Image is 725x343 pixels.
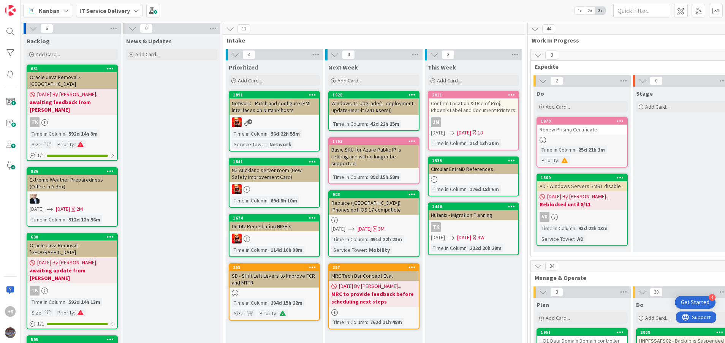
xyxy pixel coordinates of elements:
div: 512d 12h 56m [66,215,102,224]
div: 592d 14h 13m [66,298,102,306]
div: 1869AD - Windows Servers SMB1 disable [537,174,627,191]
div: 43d 22h 13m [576,224,609,232]
div: Nutanix - Migration Planning [429,210,518,220]
div: 595 [27,336,117,343]
div: Service Tower [540,235,574,243]
div: VN [230,184,319,194]
div: VN [230,117,319,127]
span: This Week [428,63,456,71]
div: 1928Windows 11 Upgrade(1. deployment-update-user-it (241 users)) [329,92,419,115]
b: MRC to provide feedback before scheduling next steps [331,290,416,305]
div: Priority [540,156,558,164]
div: 1928 [332,92,419,98]
b: IT Service Delivery [79,7,130,14]
div: Confirm Location & Use of Proj. Phoenix Label and Document Printers [429,98,518,115]
span: 3 [442,50,454,59]
span: : [266,140,268,149]
span: [DATE] [30,205,44,213]
img: VN [232,234,242,243]
div: VN [230,234,319,243]
div: 595 [31,337,117,342]
div: Time in Column [331,318,367,326]
div: Priority [55,308,74,317]
span: : [65,130,66,138]
a: 257MRC Tech Bar Concept Eval[DATE] By [PERSON_NAME]...MRC to provide feedback before scheduling n... [328,263,419,329]
a: 1891Network - Patch and configure IPMI interfaces on Nutanix hostsVNTime in Column:56d 22h 55mSer... [229,91,320,152]
div: 1/1 [27,151,117,160]
span: Add Card... [36,51,60,58]
span: 3x [595,7,605,14]
div: 630 [31,234,117,240]
div: 1440 [429,203,518,210]
div: 903 [329,191,419,198]
div: Time in Column [431,185,467,193]
div: 491d 22h 23m [368,235,404,243]
div: 903 [332,192,419,197]
span: 2x [585,7,595,14]
div: 2011 [429,92,518,98]
span: [DATE] [457,129,471,137]
input: Quick Filter... [613,4,670,17]
div: 1970Renew Prisma Certificate [537,118,627,134]
div: HO [27,194,117,204]
span: [DATE] [457,234,471,242]
div: Priority [55,140,74,149]
span: : [268,246,269,254]
div: 11d 13h 30m [468,139,501,147]
span: : [41,308,43,317]
div: TK [30,286,40,296]
span: Stage [636,90,653,97]
div: 631Oracle Java Removal - [GEOGRAPHIC_DATA] [27,65,117,89]
div: JM [431,117,441,127]
div: 257MRC Tech Bar Concept Eval [329,264,419,281]
span: [DATE] [431,234,445,242]
div: VK [537,212,627,222]
div: Time in Column [232,196,268,205]
span: [DATE] By [PERSON_NAME]... [339,282,401,290]
div: 1841 [230,158,319,165]
div: Time in Column [540,224,575,232]
b: Reblocked until 8/11 [540,201,625,208]
span: 1 / 1 [37,320,44,328]
a: 1440Nutanix - Migration PlanningTK[DATE][DATE]3WTime in Column:222d 20h 29m [428,202,519,255]
div: 2M [76,205,83,213]
a: 630Oracle Java Removal - [GEOGRAPHIC_DATA][DATE] By [PERSON_NAME]...awaiting update from [PERSON_... [27,233,118,329]
div: 1/1 [27,319,117,329]
span: Do [636,301,644,308]
div: 1535 [429,157,518,164]
div: NZ Auckland server room (New Safety Improvement Card) [230,165,319,182]
span: Add Card... [546,315,570,321]
div: TK [30,117,40,127]
div: Time in Column [30,215,65,224]
div: 42d 22h 25m [368,120,401,128]
div: 836 [27,168,117,175]
div: Size [30,308,41,317]
div: 592d 14h 9m [66,130,100,138]
span: Add Card... [546,103,570,110]
div: 1674 [233,215,319,221]
span: 4 [242,50,255,59]
div: Basic SKU for Azure Public IP is retiring and will no longer be supported [329,145,419,168]
div: TK [27,286,117,296]
div: 1841NZ Auckland server room (New Safety Improvement Card) [230,158,319,182]
span: [DATE] By [PERSON_NAME]... [37,90,100,98]
div: 255 [230,264,319,271]
a: 1928Windows 11 Upgrade(1. deployment-update-user-it (241 users))Time in Column:42d 22h 25m [328,91,419,131]
span: : [367,173,368,181]
a: 631Oracle Java Removal - [GEOGRAPHIC_DATA][DATE] By [PERSON_NAME]...awaiting feedback from [PERSO... [27,65,118,161]
div: 1440Nutanix - Migration Planning [429,203,518,220]
img: VN [232,184,242,194]
a: 1763Basic SKU for Azure Public IP is retiring and will no longer be supportedTime in Column:89d 1... [328,137,419,184]
span: : [367,318,368,326]
div: 630 [27,234,117,240]
div: 1D [478,129,483,137]
div: 4 [709,294,716,301]
span: Add Card... [645,315,670,321]
span: : [558,156,559,164]
img: Visit kanbanzone.com [5,5,16,16]
div: VK [540,212,549,222]
div: Mobility [367,246,392,254]
span: : [41,140,43,149]
div: MRC Tech Bar Concept Eval [329,271,419,281]
div: JM [429,117,518,127]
